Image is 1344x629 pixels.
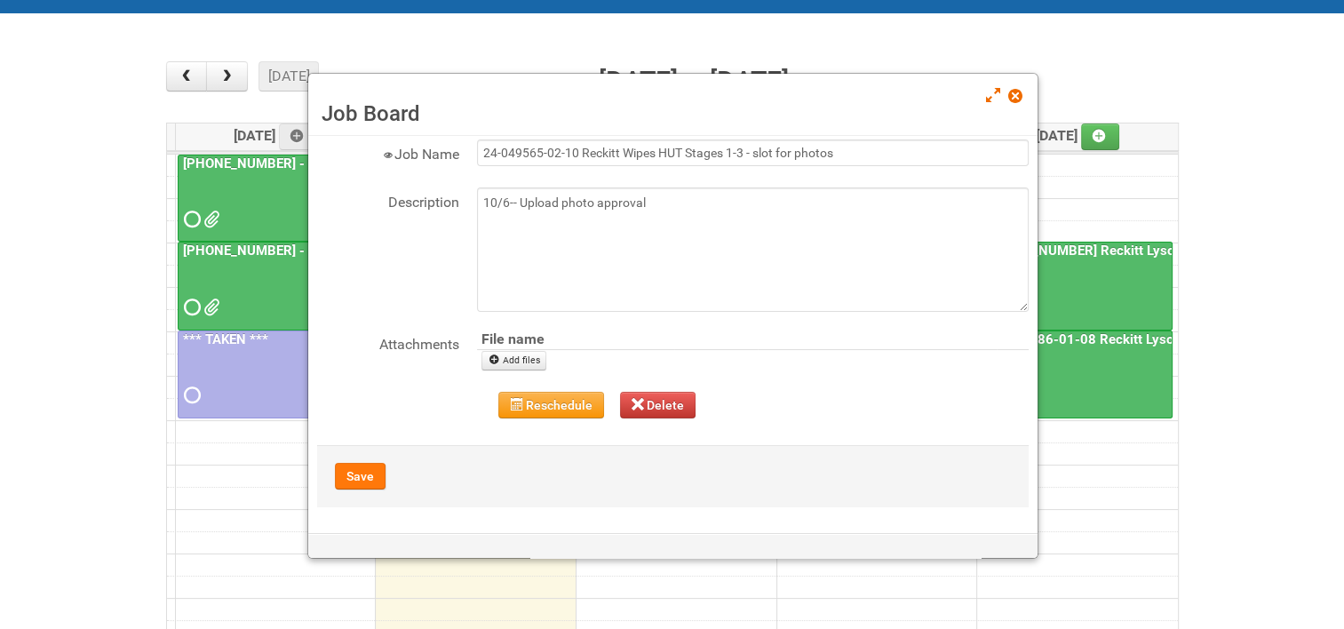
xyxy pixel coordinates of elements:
a: [PHONE_NUMBER] - Naked Reformulation Mailing 1 PHOTOS [179,243,552,259]
a: 25-011286-01-08 Reckitt Lysol Laundry Scented [981,331,1283,347]
textarea: 10/6-- Upload photo approval [477,187,1029,312]
a: [PHONE_NUMBER] Reckitt Lysol Wipes Stage 4 - labeling day [979,242,1173,330]
h2: [DATE] – [DATE] [599,61,789,102]
button: Reschedule [498,392,604,418]
span: [DATE] [1036,127,1120,144]
button: Delete [620,392,696,418]
span: Requested [184,213,196,226]
a: [PHONE_NUMBER] - Naked Reformulation Mailing 1 [179,155,497,171]
label: Job Name [317,139,459,165]
button: Save [335,463,386,490]
a: 25-011286-01-08 Reckitt Lysol Laundry Scented [979,330,1173,418]
label: Description [317,187,459,213]
span: Lion25-055556-01_LABELS_03Oct25.xlsx MOR - 25-055556-01.xlsm G147.png G258.png G369.png M147.png ... [203,213,216,226]
span: Requested [184,389,196,402]
span: GROUP 1003.jpg GROUP 1003 (2).jpg GROUP 1003 (3).jpg GROUP 1003 (4).jpg GROUP 1003 (5).jpg GROUP ... [203,301,216,314]
span: Requested [184,301,196,314]
a: Add files [481,351,546,370]
a: [PHONE_NUMBER] - Naked Reformulation Mailing 1 [178,155,370,243]
label: Attachments [317,330,459,355]
button: [DATE] [258,61,319,92]
h3: Job Board [322,100,1024,127]
a: [PHONE_NUMBER] - Naked Reformulation Mailing 1 PHOTOS [178,242,370,330]
a: Add an event [279,123,318,150]
a: Add an event [1081,123,1120,150]
span: [DATE] [234,127,318,144]
th: File name [477,330,674,350]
